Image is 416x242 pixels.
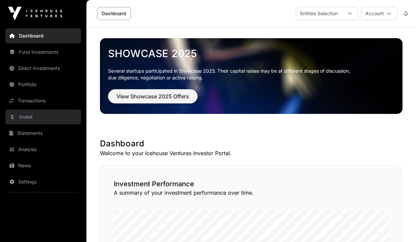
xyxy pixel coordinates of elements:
[114,179,389,189] h2: Investment Performance
[361,7,397,20] button: Account
[100,138,402,149] h1: Dashboard
[108,68,394,81] p: Several startups participated in Showcase 2025. Their capital raises may be at different stages o...
[5,142,81,157] a: Analysis
[114,189,389,197] p: A summary of your investment performance over time.
[296,7,342,20] div: Entities Selection
[108,96,198,103] a: View Showcase 2025 Offers
[5,61,81,76] a: Direct Investments
[108,89,198,103] button: View Showcase 2025 Offers
[97,7,131,20] a: Dashboard
[5,45,81,59] a: Fund Investments
[382,210,416,242] iframe: Chat Widget
[5,126,81,141] a: Statements
[108,47,394,59] a: Showcase 2025
[5,77,81,92] a: Portfolio
[5,158,81,173] a: News
[5,93,81,108] a: Transactions
[116,92,189,100] span: View Showcase 2025 Offers
[100,149,402,157] p: Welcome to your Icehouse Ventures Investor Portal.
[5,174,81,189] a: Settings
[5,110,81,124] a: Invest
[8,7,62,20] img: Icehouse Ventures Logo
[5,28,81,43] a: Dashboard
[100,38,402,114] img: Showcase 2025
